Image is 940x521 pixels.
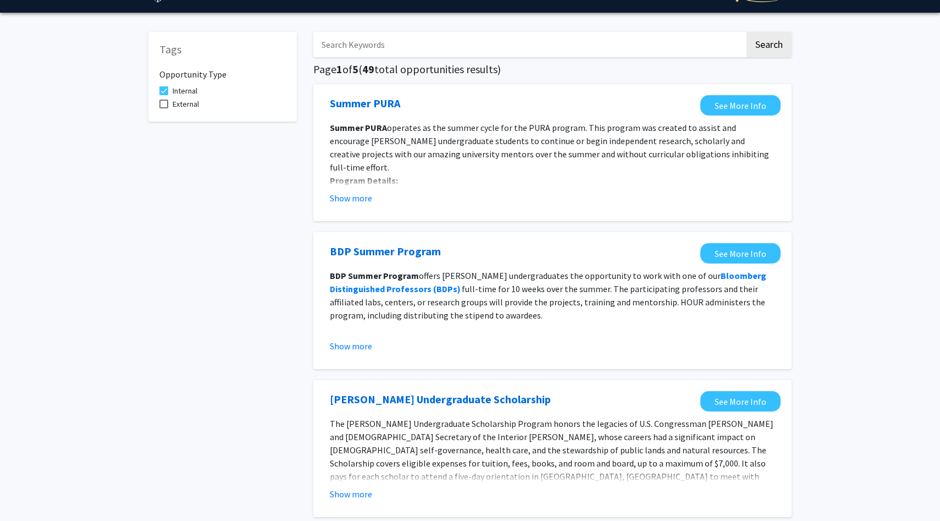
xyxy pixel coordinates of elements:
span: 5 [352,62,358,76]
a: Opens in a new tab [700,95,781,116]
span: The [PERSON_NAME] Undergraduate Scholarship Program honors the legacies of U.S. Congressman [PERS... [330,418,773,508]
button: Show more [330,487,372,501]
a: Opens in a new tab [330,391,551,408]
h6: Opportunity Type [159,61,286,80]
input: Search Keywords [313,32,745,57]
a: Opens in a new tab [700,243,781,264]
h5: Page of ( total opportunities results) [313,63,792,76]
button: Show more [330,339,372,353]
span: 49 [362,62,374,76]
span: operates as the summer cycle for the PURA program. This program was created to assist and encoura... [330,122,769,173]
a: Opens in a new tab [330,95,400,112]
p: offers [PERSON_NAME] undergraduates the opportunity to work with one of our full-time for 10 week... [330,269,775,322]
button: Show more [330,191,372,205]
strong: Program Details: [330,175,398,186]
iframe: Chat [8,471,47,513]
h5: Tags [159,43,286,56]
span: External [173,97,199,111]
button: Search [747,32,792,57]
a: Opens in a new tab [330,243,441,260]
span: 1 [336,62,342,76]
strong: Summer PURA [330,122,387,133]
a: Opens in a new tab [700,391,781,412]
strong: BDP Summer Program [330,270,419,281]
span: Internal [173,84,197,97]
